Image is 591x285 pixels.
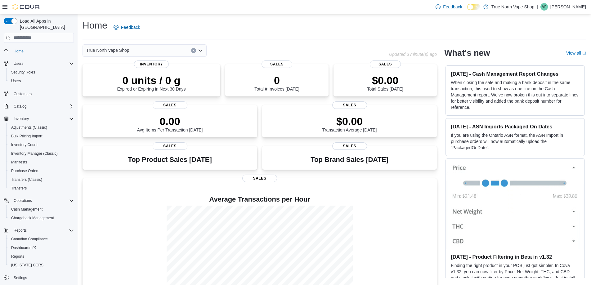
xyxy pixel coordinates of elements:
span: Inventory [11,115,74,122]
span: Inventory Manager (Classic) [11,151,58,156]
span: Cash Management [11,207,43,212]
button: Chargeback Management [6,214,76,222]
span: [US_STATE] CCRS [11,263,43,268]
a: Feedback [433,1,464,13]
span: Users [14,61,23,66]
a: Purchase Orders [9,167,42,175]
p: When closing the safe and making a bank deposit in the same transaction, this used to show as one... [451,79,580,110]
img: Cova [12,4,40,10]
span: Settings [11,274,74,282]
button: Settings [1,273,76,282]
span: Home [14,49,24,54]
button: Customers [1,89,76,98]
a: Security Roles [9,69,38,76]
span: Washington CCRS [9,261,74,269]
a: Transfers (Classic) [9,176,45,183]
a: [US_STATE] CCRS [9,261,46,269]
span: Home [11,47,74,55]
span: Sales [242,175,277,182]
span: Users [11,60,74,67]
a: Adjustments (Classic) [9,124,50,131]
span: Customers [11,90,74,97]
span: Inventory Count [9,141,74,149]
button: Users [1,59,76,68]
span: Feedback [443,4,462,10]
span: Canadian Compliance [9,235,74,243]
h3: [DATE] - Cash Management Report Changes [451,71,580,77]
button: Adjustments (Classic) [6,123,76,132]
h3: Top Product Sales [DATE] [128,156,212,163]
a: Inventory Count [9,141,40,149]
button: Users [11,60,26,67]
button: Inventory [1,114,76,123]
button: Clear input [191,48,196,53]
span: Sales [370,60,401,68]
button: Cash Management [6,205,76,214]
span: Purchase Orders [9,167,74,175]
p: 0 [254,74,299,87]
button: Reports [1,226,76,235]
span: Catalog [14,104,26,109]
span: Sales [262,60,293,68]
a: Home [11,47,26,55]
span: Dashboards [11,245,36,250]
span: Inventory Count [11,142,38,147]
button: Security Roles [6,68,76,77]
button: Open list of options [198,48,203,53]
span: Sales [332,101,367,109]
h3: [DATE] - ASN Imports Packaged On Dates [451,123,580,130]
div: Total # Invoices [DATE] [254,74,299,91]
span: Inventory [14,116,29,121]
p: | [537,3,538,11]
button: Reports [6,252,76,261]
button: Canadian Compliance [6,235,76,243]
button: Inventory Count [6,140,76,149]
a: Users [9,77,23,85]
a: Chargeback Management [9,214,56,222]
span: Chargeback Management [9,214,74,222]
span: Canadian Compliance [11,237,48,242]
button: Reports [11,227,29,234]
a: Customers [11,90,34,98]
span: Manifests [9,158,74,166]
span: Sales [153,142,187,150]
p: Updated 3 minute(s) ago [389,52,437,57]
h3: [DATE] - Product Filtering in Beta in v1.32 [451,254,580,260]
p: $0.00 [367,74,403,87]
span: Sales [332,142,367,150]
a: Feedback [111,21,142,33]
h1: Home [83,19,107,32]
span: Load All Apps in [GEOGRAPHIC_DATA] [17,18,74,30]
button: Inventory [11,115,31,122]
a: Settings [11,274,29,282]
input: Dark Mode [467,4,480,10]
p: 0 units / 0 g [117,74,186,87]
span: Inventory [134,60,169,68]
span: Reports [11,254,24,259]
p: 0.00 [137,115,203,127]
button: Transfers (Classic) [6,175,76,184]
svg: External link [582,51,586,55]
span: Inventory Manager (Classic) [9,150,74,157]
div: Avg Items Per Transaction [DATE] [137,115,203,132]
span: Transfers [9,185,74,192]
span: Settings [14,275,27,280]
a: Bulk Pricing Import [9,132,45,140]
a: Cash Management [9,206,45,213]
button: [US_STATE] CCRS [6,261,76,269]
p: [PERSON_NAME] [550,3,586,11]
span: Reports [14,228,27,233]
a: View allExternal link [566,51,586,56]
a: Dashboards [9,244,38,252]
span: Transfers [11,186,27,191]
span: Cash Management [9,206,74,213]
span: True North Vape Shop [86,47,129,54]
a: Inventory Manager (Classic) [9,150,60,157]
span: Dashboards [9,244,74,252]
p: True North Vape Shop [491,3,535,11]
span: Reports [9,253,74,260]
button: Users [6,77,76,85]
p: If you are using the Ontario ASN format, the ASN Import in purchase orders will now automatically... [451,132,580,151]
span: Security Roles [9,69,74,76]
p: $0.00 [322,115,377,127]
